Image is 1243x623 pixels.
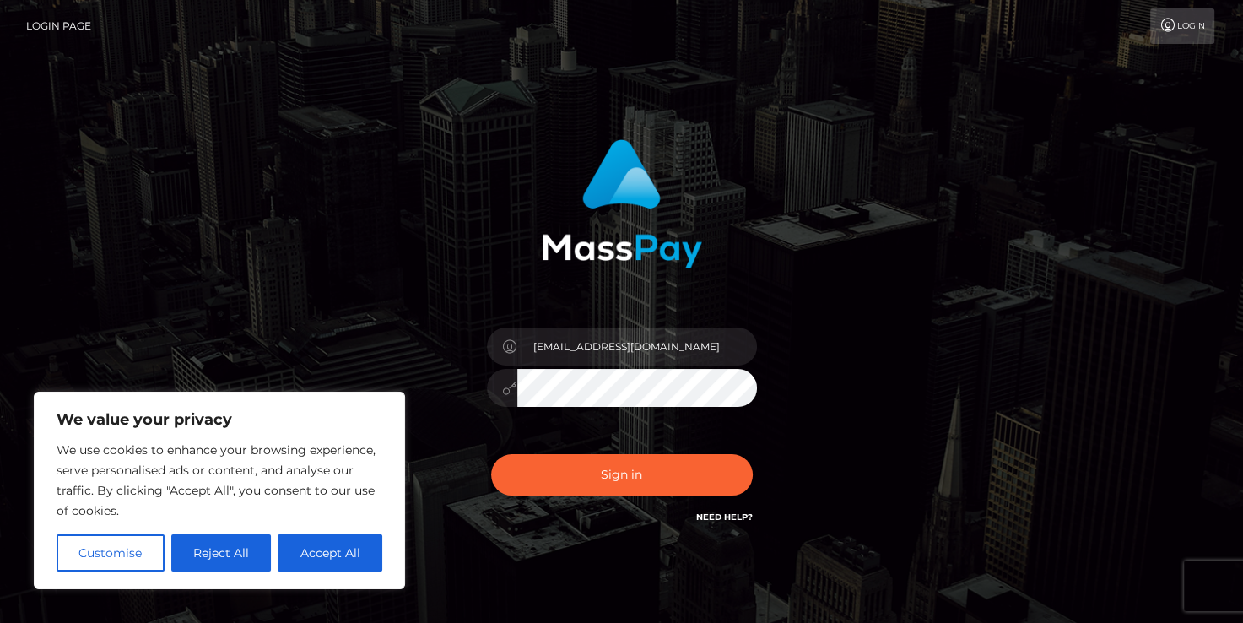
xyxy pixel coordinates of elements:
p: We value your privacy [57,409,382,430]
input: Username... [517,328,757,366]
div: We value your privacy [34,392,405,589]
button: Customise [57,534,165,572]
button: Accept All [278,534,382,572]
img: MassPay Login [542,139,702,268]
button: Sign in [491,454,753,496]
a: Login [1150,8,1214,44]
a: Need Help? [696,512,753,523]
a: Login Page [26,8,91,44]
p: We use cookies to enhance your browsing experience, serve personalised ads or content, and analys... [57,440,382,521]
button: Reject All [171,534,272,572]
